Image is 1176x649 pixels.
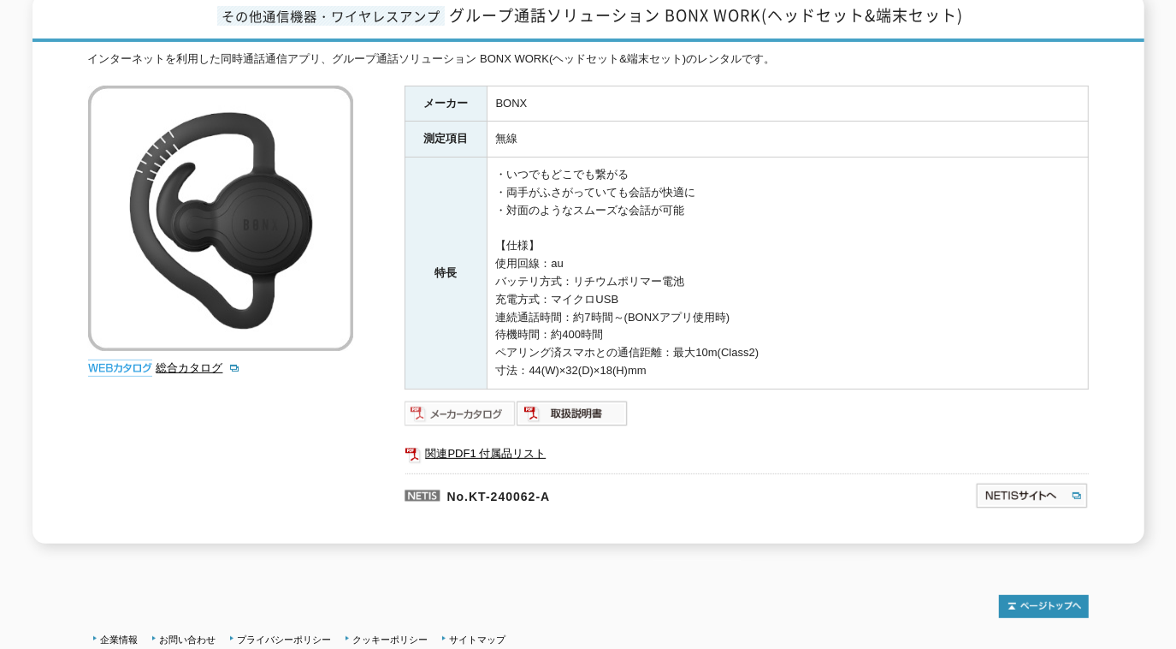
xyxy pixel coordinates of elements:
[217,6,445,26] span: その他通信機器・ワイヤレスアンプ
[517,411,629,424] a: 取扱説明書
[160,634,216,645] a: お問い合わせ
[405,411,517,424] a: メーカーカタログ
[405,473,810,515] p: No.KT-240062-A
[449,3,963,27] span: グループ通話ソリューション BONX WORK(ヘッドセット&端末セット)
[487,86,1088,122] td: BONX
[405,86,487,122] th: メーカー
[450,634,506,645] a: サイトマップ
[88,51,1089,68] div: インターネットを利用した同時通話通信アプリ、グループ通話ソリューション BONX WORK(ヘッドセット&端末セット)のレンタルです。
[405,400,517,427] img: メーカーカタログ
[405,158,487,390] th: 特長
[487,122,1088,158] td: 無線
[88,86,353,351] img: グループ通話ソリューション BONX WORK(ヘッドセット&端末セット)
[353,634,428,645] a: クッキーポリシー
[517,400,629,427] img: 取扱説明書
[88,360,152,377] img: webカタログ
[405,443,1089,465] a: 関連PDF1 付属品リスト
[238,634,332,645] a: プライバシーポリシー
[157,361,240,374] a: 総合カタログ
[405,122,487,158] th: 測定項目
[975,482,1089,509] img: NETISサイトへ
[487,158,1088,390] td: ・いつでもどこでも繋がる ・両手がふさがっていても会話が快適に ・対面のようなスムーズな会話が可能 【仕様】 使用回線：au バッテリ方式：リチウムポリマー電池 充電方式：マイクロUSB 連続通...
[999,595,1089,618] img: トップページへ
[101,634,139,645] a: 企業情報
